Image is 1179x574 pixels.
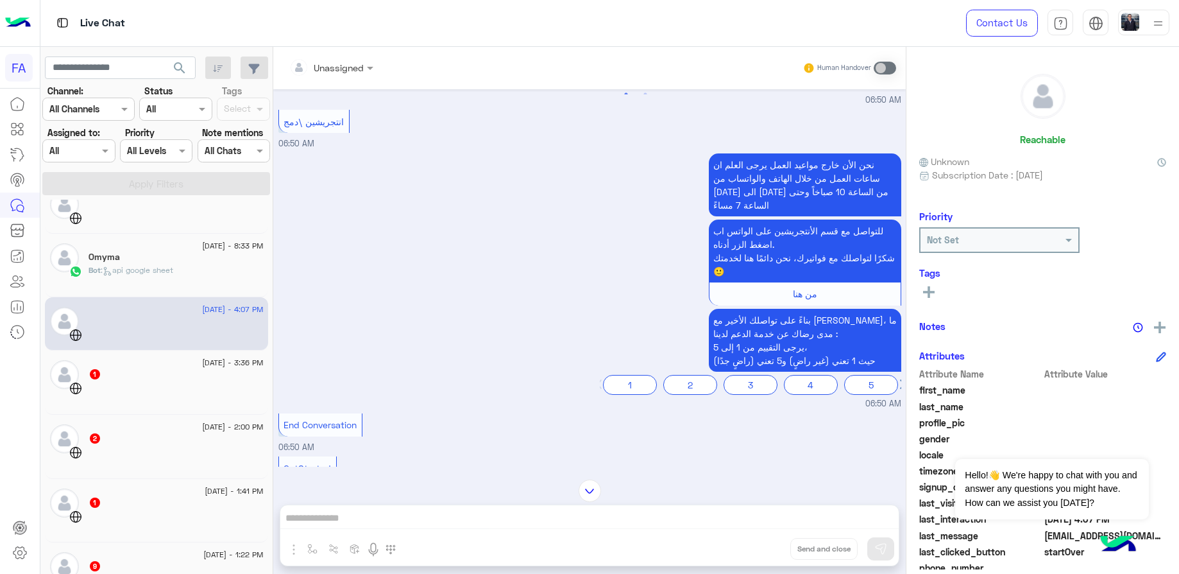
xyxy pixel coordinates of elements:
img: defaultAdmin.png [50,243,79,272]
label: Status [144,84,173,98]
img: WebChat [69,446,82,459]
img: Logo [5,10,31,37]
label: Priority [125,126,155,139]
span: last_message [919,529,1042,543]
span: 06:50 AM [865,398,901,410]
span: [DATE] - 1:22 PM [203,549,263,561]
span: last_visited_flow [919,496,1042,510]
span: [DATE] - 4:07 PM [202,304,263,315]
span: last_clicked_button [919,545,1042,559]
img: tab [1053,16,1068,31]
span: last_name [919,400,1042,413]
small: Human Handover [817,63,871,73]
img: defaultAdmin.png [1021,74,1065,118]
h6: Tags [919,267,1166,279]
img: defaultAdmin.png [50,190,79,219]
h5: Omyma [89,252,120,263]
span: signup_date [919,480,1042,494]
button: Send and close [790,538,858,560]
img: WebChat [69,329,82,342]
a: tab [1048,10,1073,37]
span: 9 [90,561,100,571]
img: WebChat [69,382,82,395]
div: 5 [844,375,898,395]
span: Bot [89,265,101,275]
span: a.ibrahim1319@gmail.com [1044,529,1167,543]
button: Apply Filters [42,172,270,195]
span: first_name [919,383,1042,397]
span: GetStarted [284,463,331,474]
img: hulul-logo.png [1096,523,1141,568]
img: tab [1089,16,1103,31]
h6: Attributes [919,350,965,361]
h6: Reachable [1020,134,1065,145]
span: [DATE] - 8:33 PM [202,240,263,252]
img: scroll [579,480,601,502]
span: startOver [1044,545,1167,559]
label: Assigned to: [47,126,100,139]
p: Live Chat [80,15,125,32]
h6: Priority [919,211,953,222]
img: userImage [1121,13,1139,31]
span: 2 [90,433,100,444]
span: Attribute Value [1044,367,1167,381]
img: WebChat [69,510,82,523]
span: gender [919,432,1042,446]
img: WebChat [69,212,82,225]
span: : api google sheet [101,265,173,275]
label: Channel: [47,84,83,98]
img: tab [55,15,71,31]
span: End Conversation [284,419,357,430]
a: Contact Us [966,10,1038,37]
p: 23/8/2025, 6:50 AM [709,220,901,283]
span: 06:50 AM [278,139,314,148]
span: 06:50 AM [865,94,901,107]
img: defaultAdmin.png [50,307,79,336]
img: WhatsApp [69,265,82,278]
span: locale [919,448,1042,462]
p: 23/8/2025, 6:50 AM [709,309,901,372]
label: Note mentions [202,126,263,139]
span: search [172,60,187,76]
img: defaultAdmin.png [50,424,79,453]
span: [DATE] - 3:36 PM [202,357,263,369]
span: انتجريشين \دمج [284,116,344,127]
p: 23/8/2025, 6:50 AM [709,153,901,216]
span: 06:50 AM [278,442,314,452]
img: defaultAdmin.png [50,360,79,389]
img: defaultAdmin.png [50,489,79,517]
span: Attribute Name [919,367,1042,381]
div: 2 [663,375,717,395]
img: profile [1150,15,1166,31]
span: 2025-08-23T13:07:18.576Z [1044,512,1167,526]
span: Hello!👋 We're happy to chat with you and answer any questions you might have. How can we assist y... [955,459,1148,519]
button: search [164,57,196,84]
img: add [1154,322,1166,333]
span: Subscription Date : [DATE] [932,168,1043,182]
span: profile_pic [919,416,1042,430]
span: [DATE] - 2:00 PM [202,421,263,433]
span: من هنا [793,288,817,299]
span: Unknown [919,155,969,168]
span: [DATE] - 1:41 PM [205,485,263,497]
div: 1 [603,375,657,395]
div: 3 [724,375,777,395]
div: 4 [784,375,838,395]
span: 1 [90,369,100,379]
img: notes [1133,322,1143,333]
div: FA [5,54,33,82]
span: last_interaction [919,512,1042,526]
span: 1 [90,498,100,508]
span: timezone [919,464,1042,478]
h6: Notes [919,320,946,332]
